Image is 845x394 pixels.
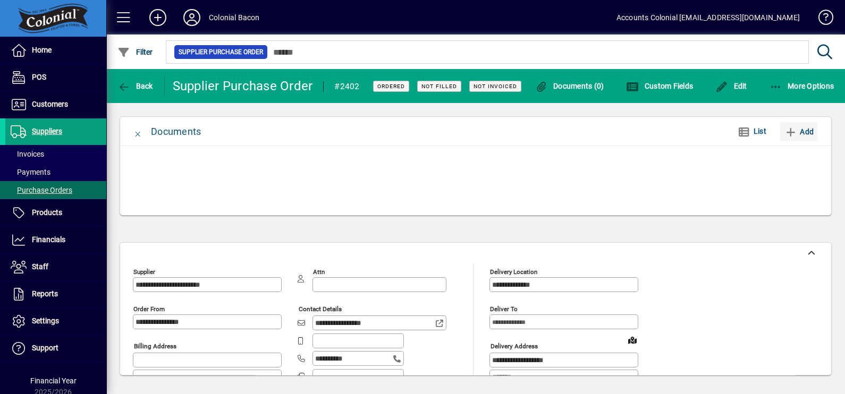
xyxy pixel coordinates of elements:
span: Invoices [11,150,44,158]
button: Filter [115,42,156,62]
span: List [754,127,766,135]
a: Home [5,37,106,64]
button: Close [125,119,151,144]
span: More Options [770,82,834,90]
span: Documents (0) [535,82,604,90]
span: Customers [32,100,68,108]
a: Knowledge Base [810,2,832,37]
button: Profile [175,8,209,27]
span: Settings [32,316,59,325]
a: Financials [5,227,106,253]
button: Documents (0) [533,76,607,96]
span: Purchase Orders [11,186,72,194]
button: Add [141,8,175,27]
div: #2402 [334,78,359,95]
button: Custom Fields [623,76,696,96]
span: Financial Year [30,376,77,385]
span: Payments [11,168,50,176]
mat-label: Order from [133,305,165,313]
a: Purchase Orders [5,181,106,199]
span: Financials [32,235,65,244]
span: Back [117,82,153,90]
span: Custom Fields [626,82,693,90]
span: Home [32,46,52,54]
span: Filter [117,48,153,56]
a: Reports [5,281,106,307]
mat-label: Delivery Location [490,268,537,276]
span: Supplier Purchase Order [179,47,263,57]
a: Support [5,335,106,362]
span: POS [32,73,46,81]
div: Documents [151,123,201,140]
span: Ordered [377,83,405,90]
button: Back [115,76,156,96]
span: Edit [715,82,747,90]
a: Invoices [5,145,106,163]
a: Staff [5,254,106,280]
div: Colonial Bacon [209,9,259,26]
span: Products [32,208,62,217]
span: Suppliers [32,127,62,135]
mat-label: Supplier [133,268,155,276]
mat-label: Deliver To [490,305,518,313]
span: Reports [32,289,58,298]
button: Edit [713,76,750,96]
app-page-header-button: Back [106,76,165,96]
span: Not Invoiced [474,83,517,90]
a: Payments [5,163,106,181]
div: Accounts Colonial [EMAIL_ADDRESS][DOMAIN_NAME] [616,9,800,26]
button: Add [780,122,818,141]
a: View on map [624,331,641,348]
a: Customers [5,91,106,118]
mat-label: Attn [313,268,325,276]
div: Supplier Purchase Order [173,78,313,95]
span: Add [784,123,814,140]
a: Settings [5,308,106,335]
button: More Options [767,76,837,96]
span: Staff [32,262,48,271]
button: List [729,122,775,141]
a: POS [5,64,106,91]
span: Not Filled [421,83,457,90]
span: Support [32,344,58,352]
a: Products [5,200,106,226]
